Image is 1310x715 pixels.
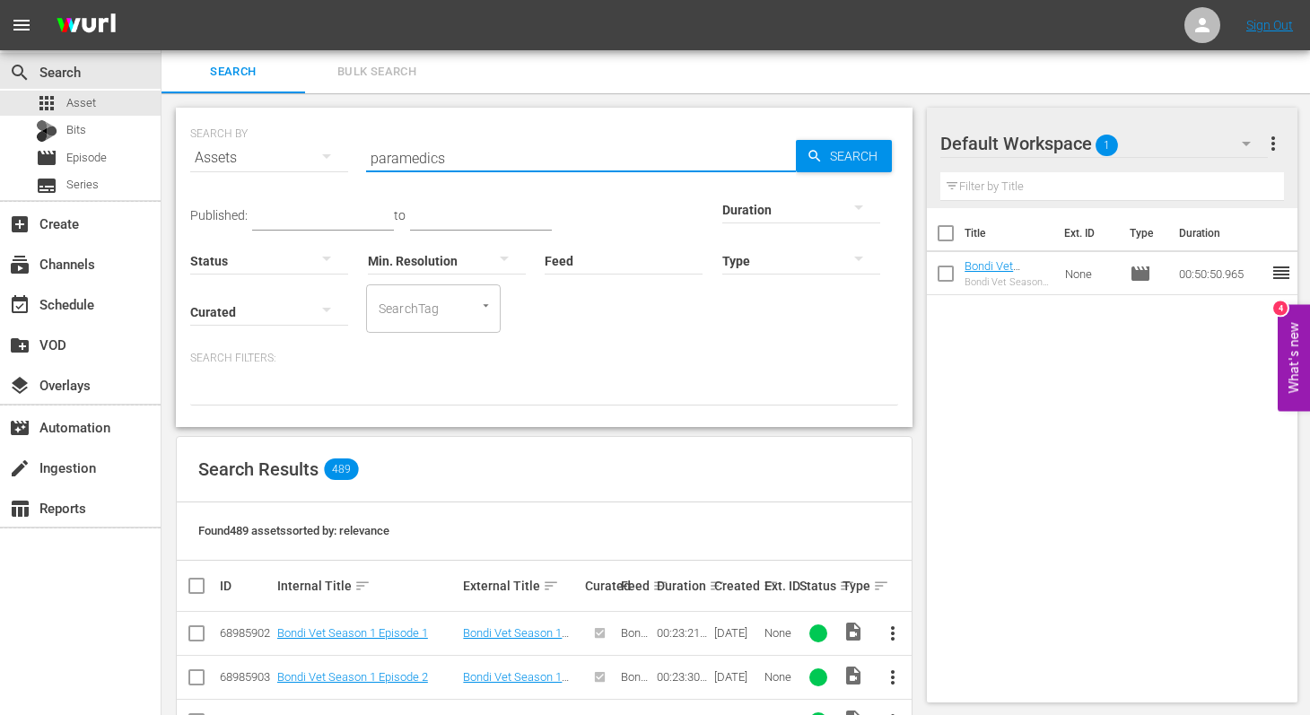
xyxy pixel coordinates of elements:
[843,575,866,597] div: Type
[43,4,129,47] img: ans4CAIJ8jUAAAAAAAAAAAAAAAAAAAAAAAAgQb4GAAAAAAAAAAAAAAAAAAAAAAAAJMjXAAAAAAAAAAAAAAAAAAAAAAAAgAT5G...
[9,62,31,83] span: Search
[66,176,99,194] span: Series
[796,140,892,172] button: Search
[621,575,651,597] div: Feed
[277,626,428,640] a: Bondi Vet Season 1 Episode 1
[66,121,86,139] span: Bits
[965,208,1053,258] th: Title
[9,417,31,439] span: Automation
[714,575,759,597] div: Created
[657,626,709,640] div: 00:23:21.451
[764,670,795,684] div: None
[198,524,389,537] span: Found 489 assets sorted by: relevance
[394,208,406,222] span: to
[709,578,725,594] span: sort
[172,62,294,83] span: Search
[36,175,57,196] span: Series
[1278,304,1310,411] button: Open Feedback Widget
[657,670,709,684] div: 00:23:30.688
[36,147,57,169] span: Episode
[190,133,348,183] div: Assets
[543,578,559,594] span: sort
[9,254,31,275] span: Channels
[652,578,668,594] span: sort
[477,297,494,314] button: Open
[764,579,795,593] div: Ext. ID
[1058,252,1123,295] td: None
[463,626,569,653] a: Bondi Vet Season 1 Episode 1
[66,149,107,167] span: Episode
[799,575,837,597] div: Status
[324,458,358,480] span: 489
[940,118,1268,169] div: Default Workspace
[1053,208,1119,258] th: Ext. ID
[1096,126,1118,164] span: 1
[1271,262,1292,283] span: reorder
[316,62,438,83] span: Bulk Search
[843,665,864,686] span: Video
[843,621,864,642] span: Video
[871,656,914,699] button: more_vert
[9,498,31,519] span: Reports
[1130,263,1151,284] span: Episode
[9,214,31,235] span: Create
[463,575,580,597] div: External Title
[714,626,759,640] div: [DATE]
[823,140,892,172] span: Search
[965,276,1051,288] div: Bondi Vet Season 7 Episode 2
[190,208,248,222] span: Published:
[764,626,795,640] div: None
[277,670,428,684] a: Bondi Vet Season 1 Episode 2
[9,335,31,356] span: VOD
[1172,252,1271,295] td: 00:50:50.965
[354,578,371,594] span: sort
[9,294,31,316] span: Schedule
[1262,122,1284,165] button: more_vert
[1168,208,1276,258] th: Duration
[463,670,569,697] a: Bondi Vet Season 1 Episode 2
[220,670,272,684] div: 68985903
[198,458,319,480] span: Search Results
[66,94,96,112] span: Asset
[36,92,57,114] span: Asset
[871,612,914,655] button: more_vert
[585,579,616,593] div: Curated
[277,575,458,597] div: Internal Title
[190,351,898,366] p: Search Filters:
[11,14,32,36] span: menu
[36,120,57,142] div: Bits
[1273,301,1288,315] div: 4
[220,626,272,640] div: 68985902
[9,375,31,397] span: Overlays
[714,670,759,684] div: [DATE]
[965,259,1049,340] a: Bondi Vet Season 7 Episode 2 (Bondi Vet Season 7 Episode 2 (VARIANT))
[882,667,904,688] span: more_vert
[1262,133,1284,154] span: more_vert
[220,579,272,593] div: ID
[9,458,31,479] span: Ingestion
[621,626,650,653] span: Bondi Vet
[1119,208,1168,258] th: Type
[1246,18,1293,32] a: Sign Out
[657,575,709,597] div: Duration
[621,670,650,697] span: Bondi Vet
[882,623,904,644] span: more_vert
